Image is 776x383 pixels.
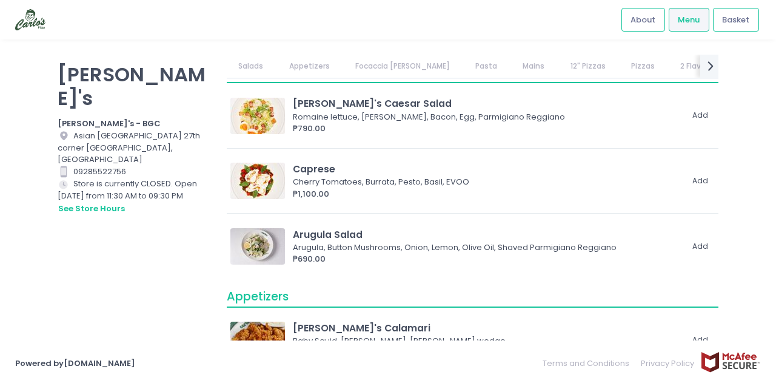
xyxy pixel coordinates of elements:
span: Basket [722,14,749,26]
div: Baby Squid, [PERSON_NAME], [PERSON_NAME] wedge [293,335,678,347]
img: logo [15,9,45,30]
img: Arugula Salad [230,228,285,265]
a: Privacy Policy [635,351,701,375]
div: 09285522756 [58,166,212,178]
a: 2 Flavors in 1 Pizza [669,55,758,78]
button: Add [686,330,715,350]
div: [PERSON_NAME]'s Calamari [293,321,681,335]
div: Arugula Salad [293,228,681,242]
span: Menu [678,14,700,26]
div: ₱790.00 [293,123,681,135]
button: Add [686,171,715,191]
img: Carlo's Caesar Salad [230,98,285,134]
div: Romaine lettuce, [PERSON_NAME], Bacon, Egg, Parmigiano Reggiano [293,111,678,123]
div: Cherry Tomatoes, Burrata, Pesto, Basil, EVOO [293,176,678,188]
div: Caprese [293,162,681,176]
a: 12" Pizzas [558,55,617,78]
a: Mains [511,55,557,78]
button: see store hours [58,202,125,215]
div: Asian [GEOGRAPHIC_DATA] 27th corner [GEOGRAPHIC_DATA], [GEOGRAPHIC_DATA] [58,130,212,166]
div: ₱690.00 [293,253,681,265]
button: Add [686,106,715,126]
a: Appetizers [277,55,341,78]
span: Appetizers [227,288,289,305]
a: Pizzas [619,55,666,78]
a: Salads [227,55,275,78]
img: Caprese [230,163,285,199]
a: Powered by[DOMAIN_NAME] [15,358,135,369]
b: [PERSON_NAME]'s - BGC [58,118,161,129]
a: Menu [669,8,709,31]
img: mcafee-secure [700,351,761,373]
div: [PERSON_NAME]'s Caesar Salad [293,97,681,110]
span: About [630,14,655,26]
p: [PERSON_NAME]'s [58,63,212,110]
img: Carlo's Calamari [230,322,285,358]
div: Store is currently CLOSED. Open [DATE] from 11:30 AM to 09:30 PM [58,178,212,215]
div: ₱1,100.00 [293,188,681,200]
button: Add [686,236,715,256]
a: Terms and Conditions [543,351,635,375]
a: Focaccia [PERSON_NAME] [343,55,461,78]
div: Arugula, Button Mushrooms, Onion, Lemon, Olive Oil, Shaved Parmigiano Reggiano [293,242,678,254]
a: Pasta [464,55,509,78]
a: About [621,8,665,31]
